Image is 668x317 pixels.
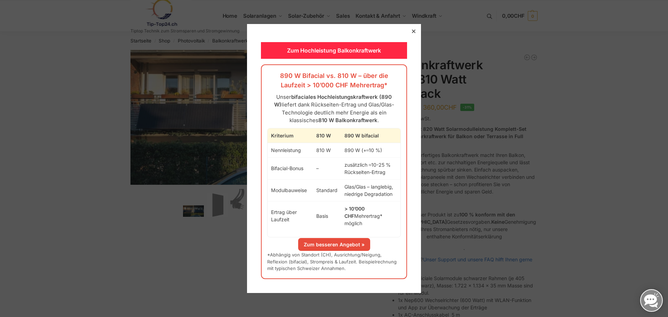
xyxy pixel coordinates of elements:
td: 810 W [313,143,341,157]
a: Zum besseren Angebot » [298,238,370,251]
th: Kriterium [268,128,313,143]
td: 890 W (+≈10 %) [341,143,400,157]
th: 810 W [313,128,341,143]
td: Standard [313,179,341,201]
strong: > 10’000 CHF [344,206,365,219]
div: Zum Hochleistung Balkonkraftwerk [261,42,407,59]
td: Ertrag über Laufzeit [268,201,313,230]
td: Bifacial-Bonus [268,157,313,179]
td: Basis [313,201,341,230]
strong: bifaciales Hochleistungskraftwerk (890 W) [274,94,392,108]
td: – [313,157,341,179]
td: Modulbauweise [268,179,313,201]
td: Nennleistung [268,143,313,157]
th: 890 W bifacial [341,128,400,143]
p: *Abhängig von Standort (CH), Ausrichtung/Neigung, Reflexion (bifacial), Strompreis & Laufzeit. Be... [267,252,401,272]
td: Mehrertrag* möglich [341,201,400,230]
strong: 810 W Balkonkraftwerk [318,117,377,124]
td: zusätzlich ≈10-25 % Rückseiten-Ertrag [341,157,400,179]
td: Glas/Glas – langlebig, niedrige Degradation [341,179,400,201]
p: Unser liefert dank Rückseiten-Ertrag und Glas/Glas-Technologie deutlich mehr Energie als ein klas... [267,93,401,125]
h3: 890 W Bifacial vs. 810 W – über die Laufzeit > 10’000 CHF Mehrertrag* [267,71,401,89]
